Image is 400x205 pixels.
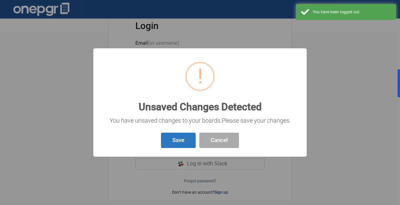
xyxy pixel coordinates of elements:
[100,117,300,124] div: You have unsaved changes to your boards.Please save your changes.
[199,133,239,148] button: Cancel
[161,133,196,148] button: Save
[198,63,203,90] span: !
[139,101,262,113] h2: Unsaved Changes Detected
[313,9,391,15] div: You have been logged out.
